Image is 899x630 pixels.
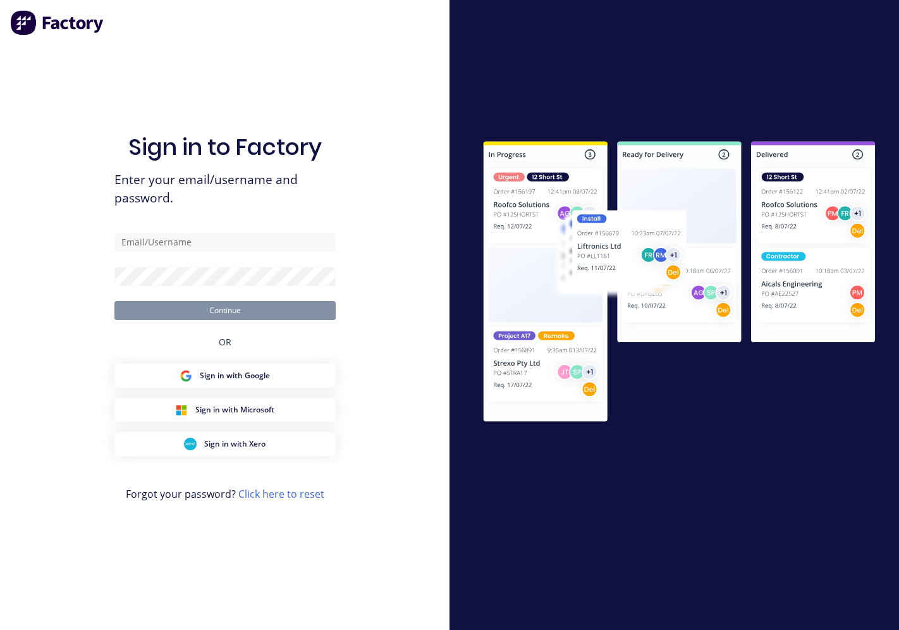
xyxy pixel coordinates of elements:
a: Click here to reset [238,487,324,501]
img: Xero Sign in [184,438,197,450]
button: Google Sign inSign in with Google [114,364,336,388]
span: Sign in with Xero [204,438,266,450]
img: Google Sign in [180,369,192,382]
img: Sign in [460,120,899,447]
span: Enter your email/username and password. [114,171,336,207]
input: Email/Username [114,233,336,252]
span: Forgot your password? [126,486,324,502]
span: Sign in with Microsoft [195,404,274,416]
img: Microsoft Sign in [175,404,188,416]
div: OR [219,320,231,364]
button: Xero Sign inSign in with Xero [114,432,336,456]
img: Factory [10,10,105,35]
h1: Sign in to Factory [128,133,322,161]
button: Microsoft Sign inSign in with Microsoft [114,398,336,422]
button: Continue [114,301,336,320]
span: Sign in with Google [200,370,270,381]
